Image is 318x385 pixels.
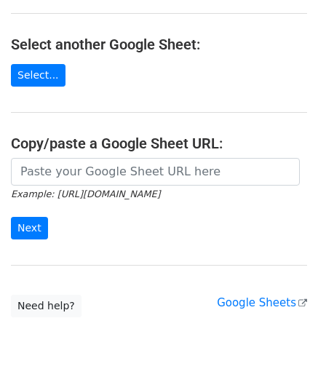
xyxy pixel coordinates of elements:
[11,158,300,186] input: Paste your Google Sheet URL here
[217,296,307,309] a: Google Sheets
[11,36,307,53] h4: Select another Google Sheet:
[11,217,48,239] input: Next
[11,188,160,199] small: Example: [URL][DOMAIN_NAME]
[11,295,82,317] a: Need help?
[245,315,318,385] iframe: Chat Widget
[11,135,307,152] h4: Copy/paste a Google Sheet URL:
[11,64,65,87] a: Select...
